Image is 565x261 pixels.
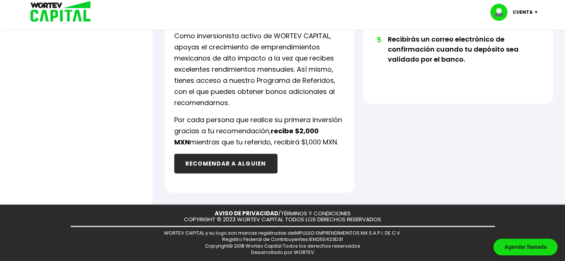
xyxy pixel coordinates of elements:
img: icon-down [533,11,543,13]
span: Copyright© 2018 Wortev Capital Todos los derechos reservados [205,242,360,249]
div: Agendar llamada [493,239,558,255]
p: COPYRIGHT © 2023 WORTEV CAPITAL TODOS LOS DERECHOS RESERVADOS [184,216,381,223]
li: Recibirás un correo electrónico de confirmación cuando tu depósito sea validado por el banco. [388,34,526,78]
p: Cuenta [513,7,533,18]
p: Por cada persona que realice su primera inversión gracias a tu recomendación, mientras que tu ref... [174,114,345,148]
span: Desarrollado por WORTEV [251,249,314,256]
p: Como inversionista activo de WORTEV CAPITAL, apoyas el crecimiento de emprendimientos mexicanos d... [174,30,345,108]
button: RECOMENDAR A ALGUIEN [174,154,277,173]
p: / [215,211,351,217]
img: profile-image [490,4,513,21]
span: Registro Federal de Contribuyentes: IEM250423D31 [222,236,343,243]
span: WORTEV CAPITAL y su logo son marcas registradas de IMPULSO EMPRENDIMEINTOS MX S.A.P.I. DE C.V. [164,229,401,236]
a: AVISO DE PRIVACIDAD [215,209,278,217]
a: TÉRMINOS Y CONDICIONES [281,209,351,217]
span: 5 [377,34,380,45]
b: recibe $2,000 MXN [174,126,319,147]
